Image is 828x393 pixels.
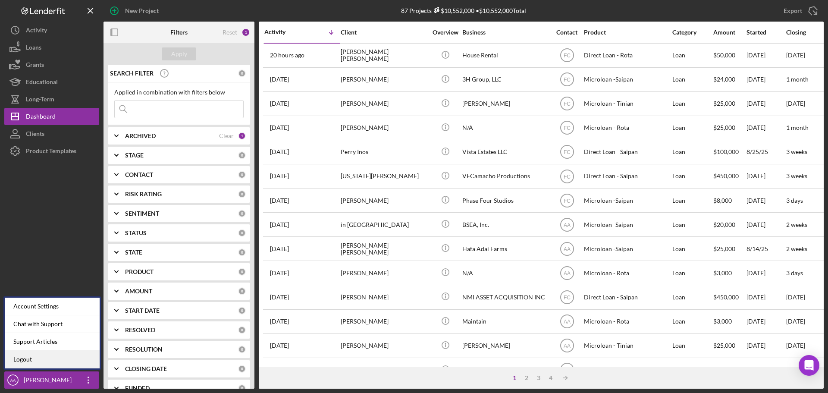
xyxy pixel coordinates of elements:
[270,197,289,204] time: 2025-08-22 02:35
[462,68,549,91] div: 3H Group, LLC
[110,70,154,77] b: SEARCH FILTER
[672,286,712,308] div: Loan
[564,101,571,107] text: FC
[270,124,289,131] time: 2025-09-09 02:44
[746,29,785,36] div: Started
[125,171,153,178] b: CONTACT
[564,125,571,131] text: FC
[341,44,427,67] div: [PERSON_NAME] [PERSON_NAME]
[125,191,162,198] b: RISK RATING
[713,318,732,325] span: $3,000
[462,189,549,212] div: Phase Four Studios
[341,286,427,308] div: [PERSON_NAME]
[563,246,570,252] text: AA
[4,125,99,142] a: Clients
[584,237,670,260] div: Microloan -Saipan
[125,132,156,139] b: ARCHIVED
[341,29,427,36] div: Client
[26,39,41,58] div: Loans
[4,108,99,125] button: Dashboard
[264,28,302,35] div: Activity
[270,100,289,107] time: 2025-09-17 03:22
[713,342,735,349] span: $25,000
[270,270,289,277] time: 2025-08-10 23:09
[786,221,807,228] time: 2 weeks
[270,148,289,155] time: 2025-08-29 00:55
[4,371,99,389] button: AA[PERSON_NAME]
[672,141,712,163] div: Loan
[341,116,427,139] div: [PERSON_NAME]
[4,91,99,108] a: Long-Term
[746,189,785,212] div: [DATE]
[429,29,461,36] div: Overview
[564,295,571,301] text: FC
[125,327,155,333] b: RESOLVED
[238,287,246,295] div: 0
[26,142,76,162] div: Product Templates
[341,261,427,284] div: [PERSON_NAME]
[786,172,807,179] time: 3 weeks
[786,293,805,301] time: [DATE]
[223,29,237,36] div: Reset
[238,210,246,217] div: 0
[114,89,244,96] div: Applied in combination with filters below
[462,92,549,115] div: [PERSON_NAME]
[270,294,289,301] time: 2025-07-31 05:31
[564,149,571,155] text: FC
[713,148,739,155] span: $100,000
[341,92,427,115] div: [PERSON_NAME]
[125,2,159,19] div: New Project
[238,268,246,276] div: 0
[270,173,289,179] time: 2025-08-26 06:52
[238,248,246,256] div: 0
[341,213,427,236] div: in [GEOGRAPHIC_DATA]
[270,245,289,252] time: 2025-08-14 05:40
[786,100,805,107] time: [DATE]
[341,310,427,333] div: [PERSON_NAME]
[170,29,188,36] b: Filters
[270,76,289,83] time: 2025-09-17 05:43
[462,286,549,308] div: NMI ASSET ACQUISITION INC
[584,358,670,381] div: Microloan - Rota
[786,342,805,349] time: [DATE]
[584,165,670,188] div: Direct Loan - Saipan
[5,351,100,368] a: Logout
[125,210,159,217] b: SENTIMENT
[341,165,427,188] div: [US_STATE][PERSON_NAME]
[462,237,549,260] div: Hafa Adai Farms
[4,73,99,91] button: Educational
[462,165,549,188] div: VFCamacho Productions
[270,318,289,325] time: 2025-07-25 02:15
[672,237,712,260] div: Loan
[462,44,549,67] div: House Rental
[125,230,147,236] b: STATUS
[125,249,142,256] b: STATE
[672,213,712,236] div: Loan
[238,132,246,140] div: 1
[563,343,570,349] text: AA
[672,29,712,36] div: Category
[584,29,670,36] div: Product
[786,124,809,131] time: 1 month
[746,237,785,260] div: 8/14/25
[713,197,732,204] span: $8,000
[238,346,246,353] div: 0
[462,358,549,381] div: N/A
[238,307,246,314] div: 0
[672,44,712,67] div: Loan
[238,229,246,237] div: 0
[125,346,163,353] b: RESOLUTION
[713,75,735,83] span: $24,000
[672,358,712,381] div: Loan
[341,358,427,381] div: [PERSON_NAME]
[584,141,670,163] div: Direct Loan - Saipan
[713,29,746,36] div: Amount
[713,245,735,252] span: $25,000
[10,378,16,383] text: AA
[713,293,739,301] span: $450,000
[746,310,785,333] div: [DATE]
[713,124,735,131] span: $25,000
[584,334,670,357] div: Microloan - Tinian
[125,385,150,392] b: FUNDED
